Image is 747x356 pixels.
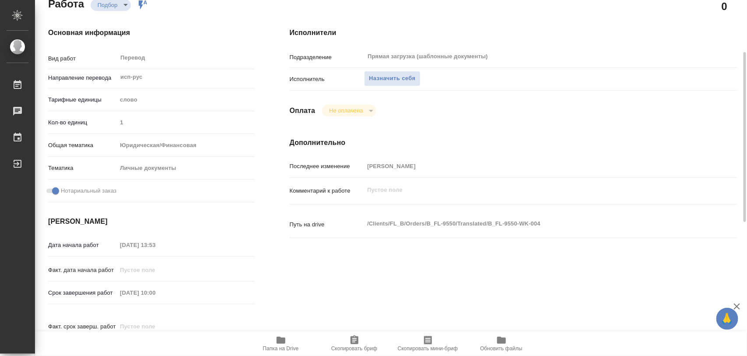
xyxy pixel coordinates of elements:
[716,308,738,330] button: 🙏
[48,141,117,150] p: Общая тематика
[290,106,316,116] h4: Оплата
[290,162,365,171] p: Последнее изменение
[391,331,465,356] button: Скопировать мини-бриф
[398,345,458,352] span: Скопировать мини-бриф
[331,345,377,352] span: Скопировать бриф
[117,161,254,176] div: Личные документы
[48,266,117,275] p: Факт. дата начала работ
[48,54,117,63] p: Вид работ
[364,216,700,231] textarea: /Clients/FL_B/Orders/B_FL-9550/Translated/B_FL-9550-WK-004
[290,187,365,195] p: Комментарий к работе
[48,216,255,227] h4: [PERSON_NAME]
[290,28,737,38] h4: Исполнители
[117,264,193,276] input: Пустое поле
[290,53,365,62] p: Подразделение
[48,289,117,297] p: Срок завершения работ
[117,320,193,333] input: Пустое поле
[48,322,117,331] p: Факт. срок заверш. работ
[326,107,365,114] button: Не оплачена
[244,331,318,356] button: Папка на Drive
[117,116,254,129] input: Пустое поле
[95,1,120,9] button: Подбор
[48,28,255,38] h4: Основная информация
[318,331,391,356] button: Скопировать бриф
[290,220,365,229] p: Путь на drive
[48,95,117,104] p: Тарифные единицы
[364,71,420,86] button: Назначить себя
[117,239,193,251] input: Пустое поле
[48,74,117,82] p: Направление перевода
[364,160,700,173] input: Пустое поле
[290,75,365,84] p: Исполнитель
[480,345,523,352] span: Обновить файлы
[465,331,538,356] button: Обновить файлы
[369,74,415,84] span: Назначить себя
[322,105,376,116] div: Подбор
[48,164,117,173] p: Тематика
[117,138,254,153] div: Юридическая/Финансовая
[117,92,254,107] div: слово
[263,345,299,352] span: Папка на Drive
[61,187,116,195] span: Нотариальный заказ
[48,241,117,250] p: Дата начала работ
[720,310,735,328] span: 🙏
[48,118,117,127] p: Кол-во единиц
[117,286,193,299] input: Пустое поле
[290,137,737,148] h4: Дополнительно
